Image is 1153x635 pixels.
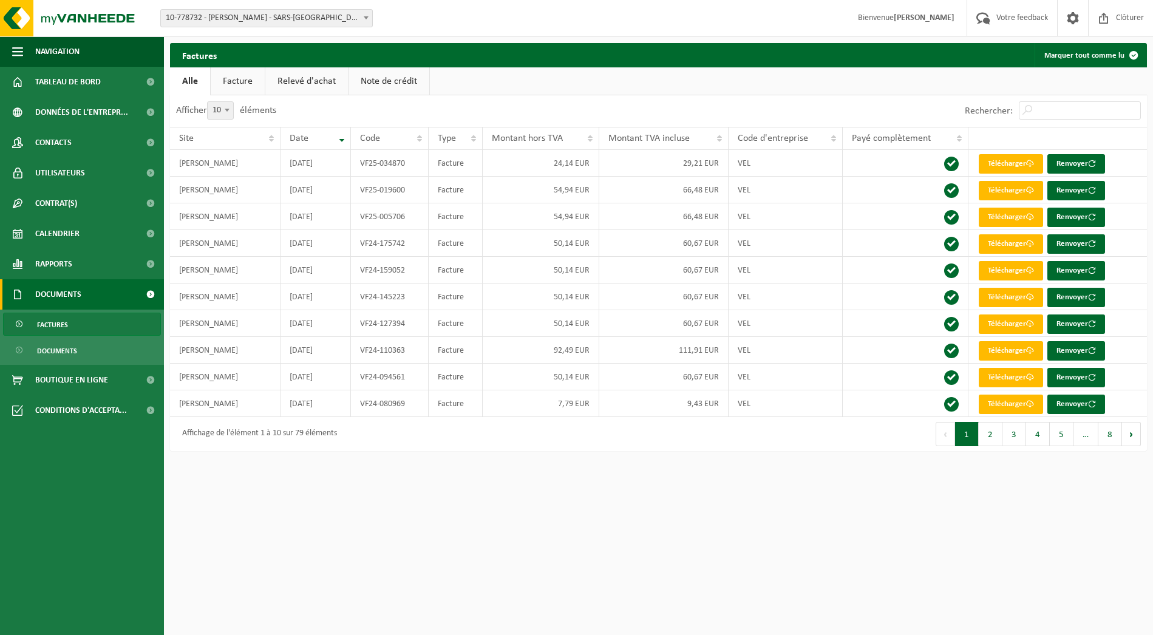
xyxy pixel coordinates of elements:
[1047,341,1105,361] button: Renvoyer
[429,203,483,230] td: Facture
[599,257,728,284] td: 60,67 EUR
[1047,261,1105,280] button: Renvoyer
[608,134,690,143] span: Montant TVA incluse
[1047,208,1105,227] button: Renvoyer
[852,134,931,143] span: Payé complètement
[170,67,210,95] a: Alle
[161,10,372,27] span: 10-778732 - PAUWELS SEBASTIEN - SARS-LA-BUISSIÈRE
[351,284,429,310] td: VF24-145223
[1050,422,1073,446] button: 5
[351,177,429,203] td: VF25-019600
[599,337,728,364] td: 111,91 EUR
[160,9,373,27] span: 10-778732 - PAUWELS SEBASTIEN - SARS-LA-BUISSIÈRE
[979,261,1043,280] a: Télécharger
[599,203,728,230] td: 66,48 EUR
[729,230,843,257] td: VEL
[1098,422,1122,446] button: 8
[599,177,728,203] td: 66,48 EUR
[1047,154,1105,174] button: Renvoyer
[37,339,77,362] span: Documents
[429,337,483,364] td: Facture
[281,390,351,417] td: [DATE]
[35,127,72,158] span: Contacts
[492,134,563,143] span: Montant hors TVA
[170,337,281,364] td: [PERSON_NAME]
[979,234,1043,254] a: Télécharger
[979,314,1043,334] a: Télécharger
[1047,395,1105,414] button: Renvoyer
[170,310,281,337] td: [PERSON_NAME]
[729,284,843,310] td: VEL
[1047,181,1105,200] button: Renvoyer
[170,390,281,417] td: [PERSON_NAME]
[281,230,351,257] td: [DATE]
[1047,368,1105,387] button: Renvoyer
[729,310,843,337] td: VEL
[729,337,843,364] td: VEL
[281,257,351,284] td: [DATE]
[429,364,483,390] td: Facture
[438,134,456,143] span: Type
[894,13,954,22] strong: [PERSON_NAME]
[351,257,429,284] td: VF24-159052
[170,203,281,230] td: [PERSON_NAME]
[1035,43,1146,67] button: Marquer tout comme lu
[1002,422,1026,446] button: 3
[170,257,281,284] td: [PERSON_NAME]
[351,150,429,177] td: VF25-034870
[211,67,265,95] a: Facture
[35,158,85,188] span: Utilisateurs
[35,97,128,127] span: Données de l'entrepr...
[729,203,843,230] td: VEL
[170,43,229,67] h2: Factures
[429,310,483,337] td: Facture
[738,134,808,143] span: Code d'entreprise
[483,230,600,257] td: 50,14 EUR
[176,106,276,115] label: Afficher éléments
[281,150,351,177] td: [DATE]
[979,288,1043,307] a: Télécharger
[35,395,127,426] span: Conditions d'accepta...
[599,310,728,337] td: 60,67 EUR
[281,310,351,337] td: [DATE]
[349,67,429,95] a: Note de crédit
[1047,314,1105,334] button: Renvoyer
[1122,422,1141,446] button: Next
[429,230,483,257] td: Facture
[1047,234,1105,254] button: Renvoyer
[936,422,955,446] button: Previous
[729,150,843,177] td: VEL
[729,257,843,284] td: VEL
[429,284,483,310] td: Facture
[35,188,77,219] span: Contrat(s)
[281,284,351,310] td: [DATE]
[729,390,843,417] td: VEL
[281,337,351,364] td: [DATE]
[351,230,429,257] td: VF24-175742
[1026,422,1050,446] button: 4
[170,230,281,257] td: [PERSON_NAME]
[483,337,600,364] td: 92,49 EUR
[599,150,728,177] td: 29,21 EUR
[429,177,483,203] td: Facture
[3,313,161,336] a: Factures
[37,313,68,336] span: Factures
[979,395,1043,414] a: Télécharger
[35,279,81,310] span: Documents
[290,134,308,143] span: Date
[979,368,1043,387] a: Télécharger
[207,101,234,120] span: 10
[176,423,337,445] div: Affichage de l'élément 1 à 10 sur 79 éléments
[429,257,483,284] td: Facture
[170,150,281,177] td: [PERSON_NAME]
[483,390,600,417] td: 7,79 EUR
[1047,288,1105,307] button: Renvoyer
[979,181,1043,200] a: Télécharger
[729,177,843,203] td: VEL
[979,422,1002,446] button: 2
[1073,422,1098,446] span: …
[599,230,728,257] td: 60,67 EUR
[599,390,728,417] td: 9,43 EUR
[3,339,161,362] a: Documents
[483,310,600,337] td: 50,14 EUR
